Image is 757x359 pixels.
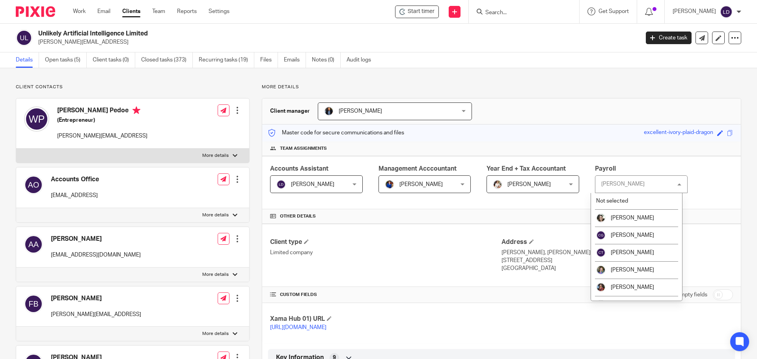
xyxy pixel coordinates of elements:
[502,238,733,246] h4: Address
[507,182,551,187] span: [PERSON_NAME]
[378,166,457,172] span: Management Acccountant
[209,7,229,15] a: Settings
[16,84,250,90] p: Client contacts
[596,198,628,204] span: Not selected
[45,52,87,68] a: Open tasks (5)
[601,181,645,187] div: [PERSON_NAME]
[502,264,733,272] p: [GEOGRAPHIC_DATA]
[38,38,634,46] p: [PERSON_NAME][EMAIL_ADDRESS]
[16,6,55,17] img: Pixie
[611,250,654,255] span: [PERSON_NAME]
[339,108,382,114] span: [PERSON_NAME]
[202,272,229,278] p: More details
[291,182,334,187] span: [PERSON_NAME]
[260,52,278,68] a: Files
[268,129,404,137] p: Master code for secure communications and files
[611,267,654,273] span: [PERSON_NAME]
[595,166,616,172] span: Payroll
[24,235,43,254] img: svg%3E
[385,180,394,189] img: Nicole.jpeg
[24,175,43,194] img: svg%3E
[51,294,141,303] h4: [PERSON_NAME]
[202,331,229,337] p: More details
[202,153,229,159] p: More details
[270,315,502,323] h4: Xama Hub 01) URL
[57,116,147,124] h5: (Entrepreneur)
[177,7,197,15] a: Reports
[202,212,229,218] p: More details
[395,6,439,18] div: Unlikely Artificial Intelligence Limited
[16,52,39,68] a: Details
[646,32,692,44] a: Create task
[276,180,286,189] img: svg%3E
[141,52,193,68] a: Closed tasks (373)
[97,7,110,15] a: Email
[599,9,629,14] span: Get Support
[596,300,606,309] img: Helen%20Campbell.jpeg
[51,251,141,259] p: [EMAIL_ADDRESS][DOMAIN_NAME]
[284,52,306,68] a: Emails
[270,107,310,115] h3: Client manager
[611,233,654,238] span: [PERSON_NAME]
[262,84,741,90] p: More details
[611,285,654,290] span: [PERSON_NAME]
[122,7,140,15] a: Clients
[73,7,86,15] a: Work
[596,213,606,223] img: barbara-raine-.jpg
[644,128,713,138] div: excellent-ivory-plaid-dragon
[399,182,443,187] span: [PERSON_NAME]
[485,9,556,17] input: Search
[408,7,434,16] span: Start timer
[324,106,334,116] img: martin-hickman.jpg
[280,145,327,152] span: Team assignments
[720,6,733,18] img: svg%3E
[132,106,140,114] i: Primary
[24,106,49,132] img: svg%3E
[57,132,147,140] p: [PERSON_NAME][EMAIL_ADDRESS]
[280,213,316,219] span: Other details
[662,291,707,299] label: Show empty fields
[347,52,377,68] a: Audit logs
[596,231,606,240] img: svg%3E
[596,265,606,275] img: 1530183611242%20(1).jpg
[312,52,341,68] a: Notes (0)
[270,238,502,246] h4: Client type
[502,257,733,264] p: [STREET_ADDRESS]
[24,294,43,313] img: svg%3E
[199,52,254,68] a: Recurring tasks (19)
[51,175,99,184] h4: Accounts Office
[51,235,141,243] h4: [PERSON_NAME]
[487,166,566,172] span: Year End + Tax Accountant
[270,325,326,330] a: [URL][DOMAIN_NAME]
[270,166,328,172] span: Accounts Assistant
[270,249,502,257] p: Limited company
[57,106,147,116] h4: [PERSON_NAME] Pedoe
[51,192,99,199] p: [EMAIL_ADDRESS]
[270,292,502,298] h4: CUSTOM FIELDS
[596,283,606,292] img: Hannah.jpeg
[673,7,716,15] p: [PERSON_NAME]
[51,311,141,318] p: [PERSON_NAME][EMAIL_ADDRESS]
[493,180,502,189] img: Kayleigh%20Henson.jpeg
[596,248,606,257] img: svg%3E
[152,7,165,15] a: Team
[16,30,32,46] img: svg%3E
[93,52,135,68] a: Client tasks (0)
[611,215,654,221] span: [PERSON_NAME]
[38,30,515,38] h2: Unlikely Artificial Intelligence Limited
[502,249,733,257] p: [PERSON_NAME], [PERSON_NAME][GEOGRAPHIC_DATA]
